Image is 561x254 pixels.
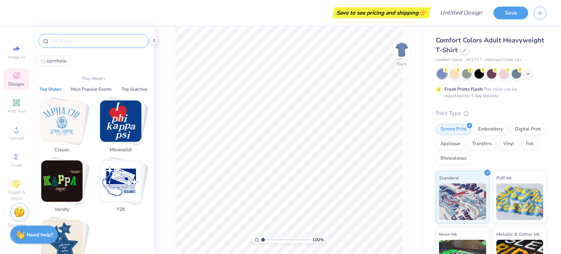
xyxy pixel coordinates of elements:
span: Y2K [109,206,133,213]
button: Stack Card Button Minimalist [95,100,150,156]
span: Neon Ink [439,230,457,238]
span: Decorate [8,222,25,228]
button: Stack Card Button Classic [37,100,92,156]
span: Add Text [8,108,25,114]
img: Minimalist [100,101,141,142]
button: cornhole0 [37,55,71,67]
span: Comfort Colors Adult Heavyweight T-Shirt [436,36,544,54]
div: Back [397,61,407,67]
div: Embroidery [473,124,508,135]
span: Minimalist [109,147,133,154]
div: Rhinestones [436,153,471,164]
span: Minimum Order: 24 + [485,57,522,63]
div: Transfers [467,139,496,149]
span: Varsity [50,206,74,213]
input: Try "Alpha" [50,37,144,45]
span: Upload [9,135,24,141]
div: Screen Print [436,124,471,135]
span: Image AI [8,54,25,60]
div: This color can be expedited for 5 day delivery. [444,86,534,99]
div: Digital Print [510,124,546,135]
div: Applique [436,139,465,149]
img: Y2K [100,160,141,202]
span: Greek [11,162,22,168]
button: Most Popular Events [69,86,114,93]
span: # C1717 [466,57,482,63]
input: Untitled Design [434,5,488,20]
img: Classic [41,101,83,142]
span: Clipart & logos [4,189,29,201]
img: Puff Ink [496,183,543,220]
span: Comfort Colors [436,57,463,63]
span: Standard [439,174,458,182]
button: Top Searches [119,86,150,93]
span: cornhole [47,57,66,64]
p: This Week's [82,75,106,82]
strong: Fresh Prints Flash: [444,86,483,92]
img: Standard [439,183,486,220]
span: Puff Ink [496,174,512,182]
span: Classic [50,147,74,154]
span: Designs [8,81,24,87]
strong: Need help? [27,231,53,238]
button: Save [493,7,528,19]
span: Metallic & Glitter Ink [496,230,539,238]
div: Save to see pricing and shipping [334,7,429,18]
button: Top Styles [37,86,64,93]
button: Stack Card Button Varsity [37,160,92,216]
div: Foil [521,139,538,149]
div: Print Type [436,109,546,118]
img: Back [394,42,409,57]
button: Stack Card Button Y2K [95,160,150,216]
div: Vinyl [499,139,519,149]
img: Varsity [41,160,83,202]
span: 👉 [419,8,427,17]
span: 100 % [312,236,324,243]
